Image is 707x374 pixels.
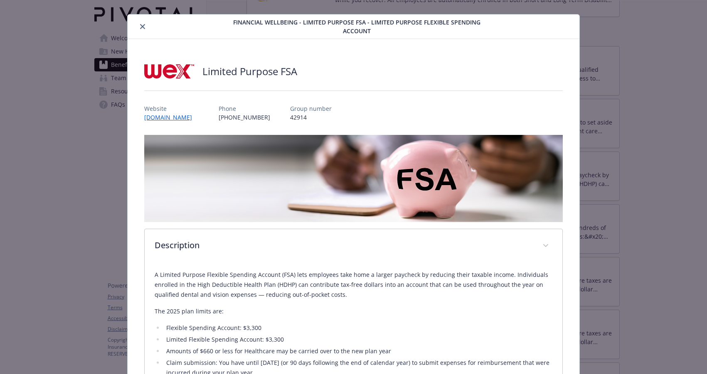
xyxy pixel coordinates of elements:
[144,113,199,121] a: [DOMAIN_NAME]
[202,64,297,78] h2: Limited Purpose FSA
[219,113,270,122] p: [PHONE_NUMBER]
[138,22,148,32] button: close
[164,323,552,333] li: Flexible Spending Account: $3,300
[144,135,563,222] img: banner
[155,239,532,252] p: Description
[223,18,490,35] span: Financial Wellbeing - Limited Purpose FSA - Limited Purpose Flexible Spending Account
[145,229,562,263] div: Description
[164,346,552,356] li: Amounts of $660 or less for Healthcare may be carried over to the new plan year
[290,113,332,122] p: 42914
[155,306,552,316] p: The 2025 plan limits are:
[144,59,194,84] img: Wex Inc.
[164,335,552,345] li: Limited Flexible Spending Account: $3,300
[219,104,270,113] p: Phone
[144,104,199,113] p: Website
[155,270,552,300] p: A Limited Purpose Flexible Spending Account (FSA) lets employees take home a larger paycheck by r...
[290,104,332,113] p: Group number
